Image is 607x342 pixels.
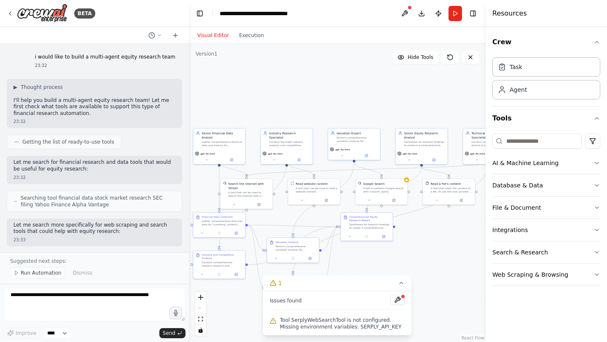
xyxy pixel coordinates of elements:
div: Read website content [296,182,328,186]
nav: breadcrumb [220,9,288,18]
g: Edge from 3e03927a-4c4d-45aa-a4b1-3e2dd8e5f557 to e4a88abd-e776-4a8a-88e1-1ba2b822b8be [365,167,424,210]
button: Open in side panel [314,198,338,203]
button: No output available [210,231,228,236]
g: Edge from 9650534d-760d-4ebb-a624-6ac8ee40bd8a to e4a88abd-e776-4a8a-88e1-1ba2b822b8be [248,224,338,267]
button: Database & Data [492,174,600,196]
a: React Flow attribution [462,336,484,340]
div: SerplyWebSearchToolGoogle SearchA tool to perform Google search with a search_query. [355,179,408,205]
img: ScrapeWebsiteTool [291,182,294,185]
div: 23:33 [13,237,175,243]
g: Edge from c513ec7a-01b7-4e84-998e-93e52abc8103 to e0046eba-d695-42f9-bb61-4119e237ef8f [248,223,264,252]
button: No output available [358,234,376,239]
div: Synthesize all research findings to produce a comprehensive equity research report for {company_s... [404,140,445,147]
button: Hide left sidebar [194,8,206,19]
span: Searching tool financial data stock market research SEC filing Yahoo Finance Alpha Vantage [21,195,175,208]
img: Logo [17,4,67,23]
button: Crew [492,30,600,54]
div: Conduct thorough industry analysis and competitive research for {company_symbol}, examining marke... [269,140,310,147]
div: Conduct comprehensive technical analysis for {company_symbol} including chart patterns, price act... [472,140,513,147]
div: Industry and Competitive AnalysisConduct comprehensive industry research and competitive analysis... [193,250,246,279]
button: Start a new chat [169,30,182,40]
div: A tool that reads the content of a file. To use this tool, provide a 'file_path' parameter with t... [431,187,473,193]
g: Edge from 31c841de-3f14-4713-9fc5-5caa5a03479b to a3221453-3ef4-49a3-9ed3-48eab3329e57 [217,163,249,176]
div: Gather comprehensive financial data for {company_symbol} including: - Current stock price and 52-... [202,219,243,226]
p: Let me search for financial research and data tools that would be useful for equity research: [13,159,175,172]
button: Open in side panel [247,202,271,207]
button: Send [159,328,185,338]
div: Tools [492,130,600,293]
img: SerperDevTool [223,182,227,185]
div: Senior Financial Data AnalystGather comprehensive financial data and metrics for {company_symbol}... [193,128,246,165]
button: Search & Research [492,241,600,263]
button: Hide right sidebar [467,8,479,19]
div: Synthesize all research findings to create a comprehensive equity research report for {company_sy... [349,223,390,230]
button: Improve [3,328,40,339]
div: 23:32 [35,62,175,69]
div: Crew [492,54,600,106]
p: I'll help you build a multi-agent equity research team! Let me first check what tools are availab... [13,97,175,117]
g: Edge from b97e3ad3-c474-48a8-ae9c-46122d97fd62 to 9650534d-760d-4ebb-a624-6ac8ee40bd8a [217,163,289,248]
div: Financial Data Collection [202,215,233,219]
div: Google Search [363,182,385,186]
span: gpt-4o-mini [268,152,283,155]
span: Run Automation [21,270,62,276]
div: Comprehensive Equity Research Report [349,215,390,222]
g: Edge from 2eba38bb-077b-4db9-a98b-875dd1bb5014 to 2114c41c-0c6b-4fd7-a175-a1e74e3becee [291,163,491,273]
g: Edge from 2114c41c-0c6b-4fd7-a175-a1e74e3becee to e4a88abd-e776-4a8a-88e1-1ba2b822b8be [322,224,338,290]
span: Thought process [21,84,63,91]
button: 1 [263,275,411,291]
g: Edge from 3e03927a-4c4d-45aa-a4b1-3e2dd8e5f557 to 234db347-02d7-4137-914a-7042ebd61784 [419,167,451,176]
button: No output available [284,256,302,261]
button: fit view [195,314,206,325]
button: Open in side panel [355,153,379,158]
button: Open in side panel [449,198,473,203]
span: ▶ [13,84,17,91]
div: FileReadToolRead a file's contentA tool that reads the content of a file. To use this tool, provi... [423,179,475,205]
button: Open in side panel [229,231,243,236]
div: Industry Research Specialist [269,131,310,139]
div: Technical Analysis Specialist [472,131,513,139]
div: Industry Research SpecialistConduct thorough industry analysis and competitive research for {comp... [261,128,313,165]
img: FileReadTool [426,182,429,185]
button: Open in side panel [376,234,391,239]
div: Gather comprehensive financial data and metrics for {company_symbol}, including stock performance... [202,140,243,147]
div: Task [510,63,522,71]
div: Perform comprehensive valuation analysis for {company_symbol} using multiple methodologies: - Bui... [276,245,317,251]
div: Version 1 [196,51,218,57]
img: SerplyWebSearchTool [358,182,362,185]
button: Open in side panel [220,158,244,163]
div: Comprehensive Equity Research ReportSynthesize all research findings to create a comprehensive eq... [341,212,393,241]
button: Open in side panel [287,158,311,163]
div: A tool to perform Google search with a search_query. [363,187,405,193]
div: 23:32 [13,118,175,125]
button: Web Scraping & Browsing [492,264,600,286]
div: ScrapeWebsiteToolRead website contentA tool that can be used to read a website content. [288,179,341,205]
div: 23:32 [13,174,175,181]
div: A tool that can be used to read a website content. [296,187,338,193]
div: A tool that can be used to search the internet with a search_query. Supports different search typ... [228,191,270,198]
button: toggle interactivity [195,325,206,336]
div: Valuation Analysis [276,240,299,244]
button: zoom in [195,292,206,303]
button: Click to speak your automation idea [169,307,182,319]
p: Suggested next steps: [10,258,179,265]
span: gpt-4o-mini [470,152,485,155]
span: 1 [278,279,282,287]
button: Execution [234,30,269,40]
div: Valuation ExpertPerform comprehensive valuation analysis for {company_symbol} using multiple meth... [328,128,381,160]
g: Edge from 2eba38bb-077b-4db9-a98b-875dd1bb5014 to a3221453-3ef4-49a3-9ed3-48eab3329e57 [244,163,491,176]
span: Getting the list of ready-to-use tools [22,139,114,145]
div: BETA [74,8,95,19]
button: File & Document [492,197,600,219]
button: AI & Machine Learning [492,152,600,174]
span: Improve [16,330,36,337]
div: Read a file's content [431,182,461,186]
span: Hide Tools [408,54,433,61]
g: Edge from e0046eba-d695-42f9-bb61-4119e237ef8f to e4a88abd-e776-4a8a-88e1-1ba2b822b8be [322,224,338,252]
span: Issues found [270,297,302,304]
div: Senior Equity Research Analyst [404,131,445,139]
div: Perform comprehensive valuation analysis for {company_symbol} using multiple methodologies includ... [337,136,378,143]
button: Open in side panel [303,256,317,261]
span: Tool SerplyWebSearchTool is not configured. Missing environment variables: SERPLY_API_KEY [280,317,405,330]
div: Senior Financial Data Analyst [202,131,243,139]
